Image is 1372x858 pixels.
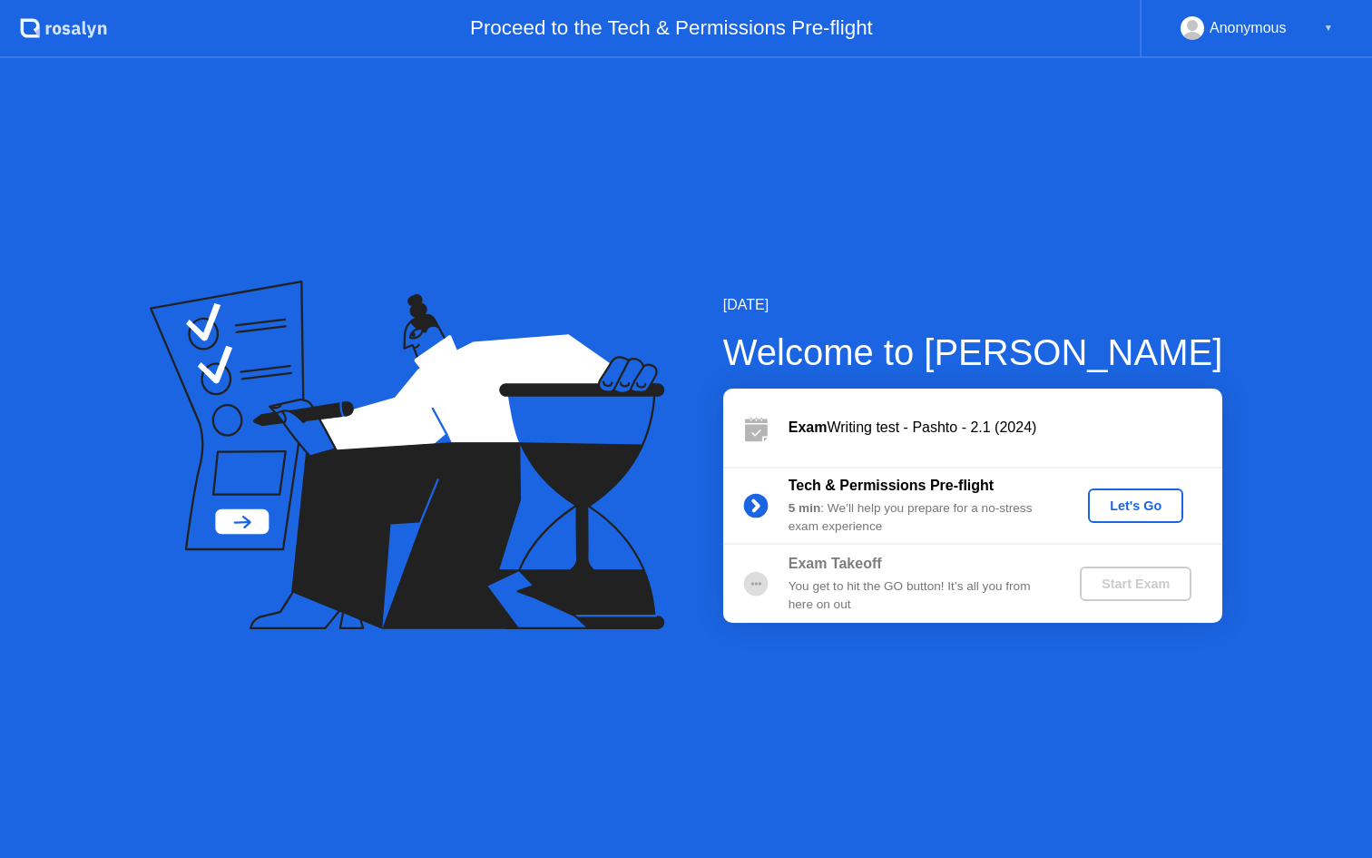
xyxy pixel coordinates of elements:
div: [DATE] [723,294,1223,316]
div: Anonymous [1210,16,1287,40]
div: ▼ [1324,16,1333,40]
button: Start Exam [1080,567,1191,601]
div: : We’ll help you prepare for a no-stress exam experience [789,499,1050,537]
div: Start Exam [1087,577,1184,591]
div: Writing test - Pashto - 2.1 (2024) [789,417,1222,439]
b: Exam Takeoff [789,556,882,571]
div: Welcome to [PERSON_NAME] [723,325,1223,380]
div: You get to hit the GO button! It’s all you from here on out [789,577,1050,615]
b: Exam [789,419,828,435]
div: Let's Go [1095,498,1176,513]
b: Tech & Permissions Pre-flight [789,478,994,493]
b: 5 min [789,501,821,515]
button: Let's Go [1088,488,1183,523]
